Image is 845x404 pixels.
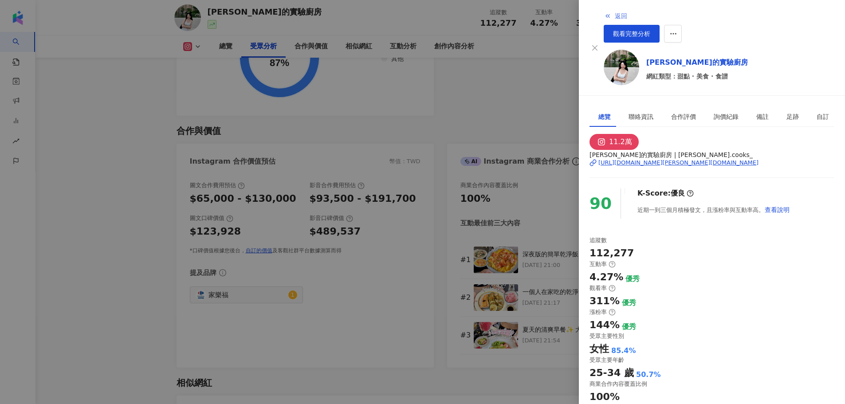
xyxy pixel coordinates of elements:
[611,346,636,356] div: 85.4%
[637,201,790,219] div: 近期一到三個月積極發文，且漲粉率與互動率高。
[604,50,639,85] img: KOL Avatar
[604,50,639,88] a: KOL Avatar
[590,247,634,260] div: 112,277
[590,150,834,160] span: [PERSON_NAME]的實驗廚房 | [PERSON_NAME].cooks_
[764,201,790,219] button: 查看說明
[590,318,620,332] div: 144%
[671,112,696,122] div: 合作評價
[590,332,624,340] div: 受眾主要性別
[590,390,620,404] div: 100%
[765,206,790,213] span: 查看說明
[646,57,748,68] a: [PERSON_NAME]的實驗廚房
[637,188,694,198] div: K-Score :
[598,159,759,167] div: [URL][DOMAIN_NAME][PERSON_NAME][DOMAIN_NAME]
[590,43,600,53] button: Close
[590,236,607,244] div: 追蹤數
[604,25,660,43] a: 觀看完整分析
[590,380,647,388] div: 商業合作內容覆蓋比例
[622,298,636,308] div: 優秀
[646,71,748,81] span: 網紅類型：甜點 · 美食 · 食譜
[671,188,685,198] div: 優良
[817,112,829,122] div: 自訂
[622,322,636,332] div: 優秀
[590,159,834,167] a: [URL][DOMAIN_NAME][PERSON_NAME][DOMAIN_NAME]
[590,134,639,150] button: 11.2萬
[625,274,640,284] div: 優秀
[615,12,627,20] span: 返回
[590,366,634,380] div: 25-34 歲
[598,112,611,122] div: 總覽
[636,370,661,380] div: 50.7%
[756,112,769,122] div: 備註
[590,308,616,316] div: 漲粉率
[590,294,620,308] div: 311%
[590,271,623,284] div: 4.27%
[609,136,632,148] div: 11.2萬
[613,30,650,37] span: 觀看完整分析
[786,112,799,122] div: 足跡
[590,260,616,268] div: 互動率
[590,342,609,356] div: 女性
[590,356,624,364] div: 受眾主要年齡
[629,112,653,122] div: 聯絡資訊
[714,112,739,122] div: 詢價紀錄
[604,7,628,25] button: 返回
[591,44,598,51] span: close
[590,284,616,292] div: 觀看率
[590,191,612,216] div: 90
